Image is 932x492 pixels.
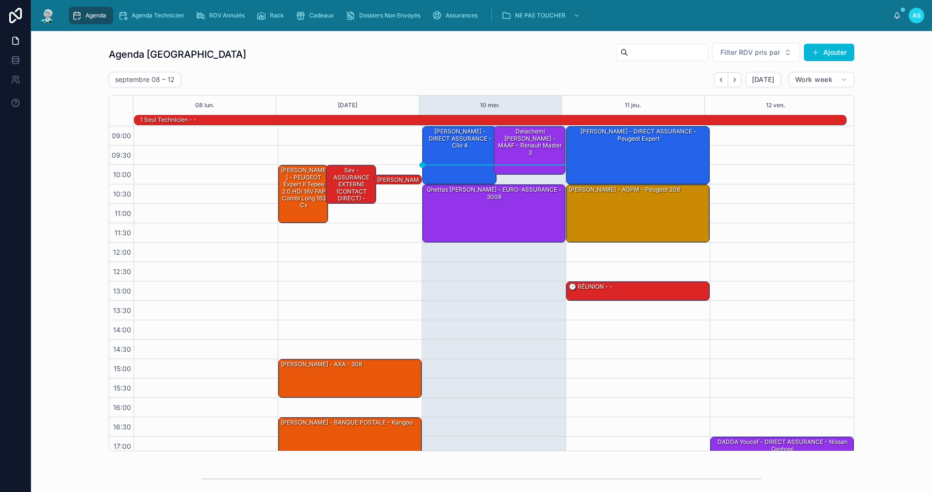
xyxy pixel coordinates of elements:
a: Agenda Technicien [115,7,191,24]
a: Cadeaux [293,7,341,24]
button: 12 ven. [766,96,785,115]
h1: Agenda [GEOGRAPHIC_DATA] [109,48,246,61]
div: sav - ASSURANCE EXTERNE (CONTACT DIRECT) - zafira [326,165,376,203]
span: 09:30 [109,151,133,159]
div: sav - ASSURANCE EXTERNE (CONTACT DIRECT) - zafira [328,166,375,210]
button: [DATE] [746,72,781,87]
span: 15:00 [111,364,133,373]
span: Cadeaux [309,12,334,19]
div: [PERSON_NAME] - PEUGEOT Expert II Tepee 2.0 HDi 16V FAP Combi long 163 cv [279,165,328,223]
span: Assurances [446,12,478,19]
span: Filter RDV pris par [720,48,780,57]
div: [PERSON_NAME] - AGPM - peugeot 208 [566,185,709,242]
a: Rack [253,7,291,24]
div: [PERSON_NAME] - DIRECT ASSURANCE - Clio 4 [424,127,496,150]
span: 14:00 [111,326,133,334]
span: RDV Annulés [209,12,245,19]
div: [PERSON_NAME] - PEUGEOT Expert II Tepee 2.0 HDi 16V FAP Combi long 163 cv [280,166,328,210]
span: 13:30 [111,306,133,314]
div: 🕒 RÉUNION - - [568,282,614,291]
span: 13:00 [111,287,133,295]
span: 15:30 [111,384,133,392]
span: AS [913,12,921,19]
div: [PERSON_NAME] - DIRECT ASSURANCE - Peugeot expert [568,127,709,143]
div: 🕒 RÉUNION - - [566,282,709,300]
span: Agenda Technicien [132,12,184,19]
a: RDV Annulés [193,7,251,24]
span: 10:30 [111,190,133,198]
span: 12:00 [111,248,133,256]
span: [DATE] [752,75,775,84]
a: Assurances [429,7,484,24]
a: Dossiers Non Envoyés [343,7,427,24]
button: 08 lun. [195,96,215,115]
span: 17:00 [111,442,133,450]
button: Ajouter [804,44,854,61]
span: 16:30 [111,423,133,431]
span: 16:00 [111,403,133,411]
div: DADDA Youcef - DIRECT ASSURANCE - Nissan qashqai [712,438,853,454]
span: NE PAS TOUCHER [515,12,566,19]
span: 12:30 [111,267,133,276]
span: 11:30 [112,229,133,237]
div: [PERSON_NAME] - Jeep Renegade [376,176,421,198]
span: 10:00 [111,170,133,179]
div: Ghettas [PERSON_NAME] - EURO-ASSURANCE - 3008 [424,185,565,201]
div: 1 seul technicien - - [139,115,198,124]
div: [PERSON_NAME] - AXA - 308 [279,360,421,397]
button: 11 jeu. [625,96,641,115]
button: Select Button [712,43,800,62]
div: [PERSON_NAME] - BANQUE POSTALE - kangoo [280,418,414,427]
div: Delachemi [PERSON_NAME] - MAAF - Renault master 3 [494,127,565,174]
span: Work week [795,75,832,84]
div: Delachemi [PERSON_NAME] - MAAF - Renault master 3 [496,127,565,157]
h2: septembre 08 – 12 [115,75,175,84]
button: 10 mer. [480,96,500,115]
div: scrollable content [64,5,893,26]
button: Next [728,72,742,87]
span: Dossiers Non Envoyés [359,12,420,19]
button: Back [714,72,728,87]
a: Agenda [69,7,113,24]
span: 09:00 [109,131,133,140]
div: 1 seul technicien - - [139,115,198,125]
div: [PERSON_NAME] - DIRECT ASSURANCE - Peugeot expert [566,127,709,184]
span: Agenda [85,12,106,19]
div: [PERSON_NAME] - BANQUE POSTALE - kangoo [279,418,421,475]
div: [PERSON_NAME] - DIRECT ASSURANCE - Clio 4 [423,127,497,184]
div: DADDA Youcef - DIRECT ASSURANCE - Nissan qashqai [711,437,853,475]
button: [DATE] [338,96,357,115]
div: [PERSON_NAME] - Jeep Renegade [374,175,421,185]
a: NE PAS TOUCHER [499,7,585,24]
div: [PERSON_NAME] - AGPM - peugeot 208 [568,185,681,194]
div: Ghettas [PERSON_NAME] - EURO-ASSURANCE - 3008 [423,185,566,242]
span: Rack [270,12,284,19]
button: Work week [789,72,854,87]
div: [PERSON_NAME] - AXA - 308 [280,360,363,369]
img: App logo [39,8,56,23]
span: 11:00 [112,209,133,217]
span: 14:30 [111,345,133,353]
